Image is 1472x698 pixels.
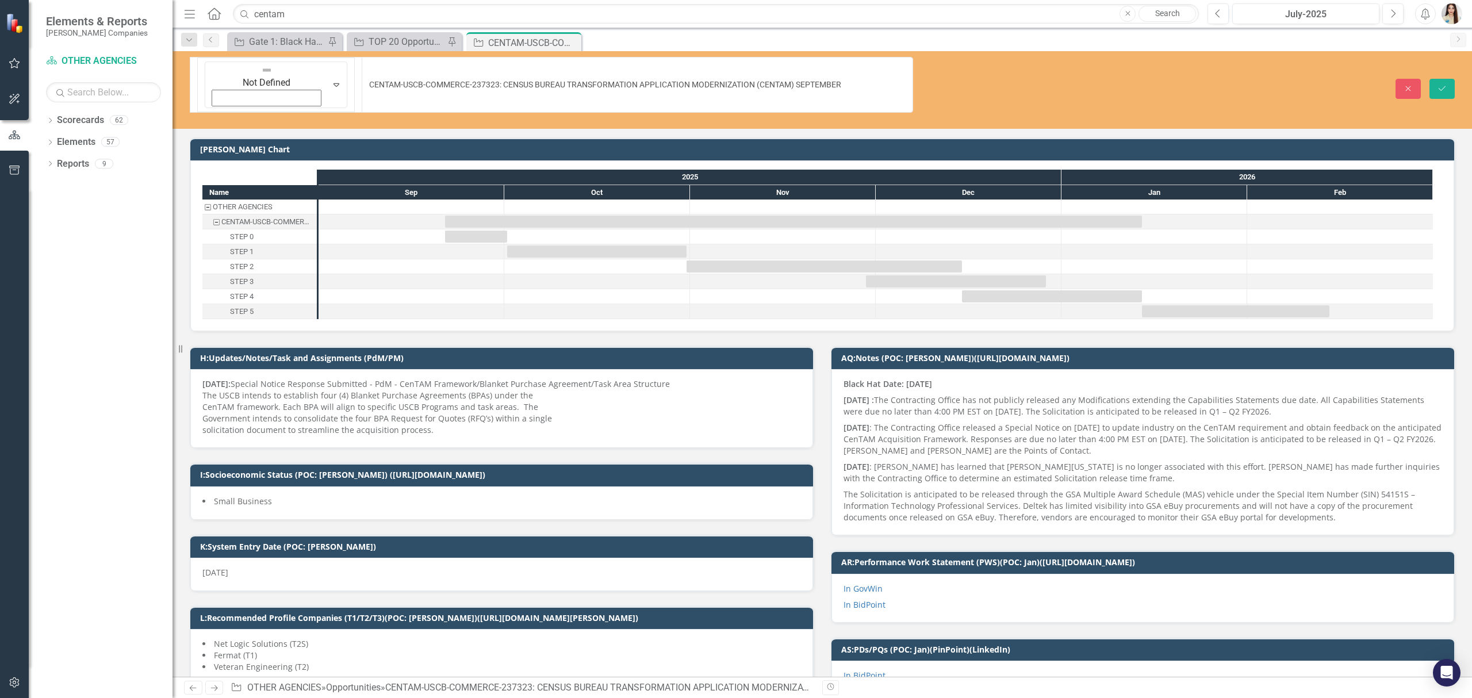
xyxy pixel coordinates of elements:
[46,55,161,68] a: OTHER AGENCIES
[844,599,885,610] a: In BidPoint
[6,13,26,33] img: ClearPoint Strategy
[202,200,317,214] div: Task: OTHER AGENCIES Start date: 2025-09-21 End date: 2025-09-22
[247,682,321,693] a: OTHER AGENCIES
[1061,185,1247,200] div: Jan
[200,470,807,479] h3: I:Socioeconomic Status (POC: [PERSON_NAME]) ([URL][DOMAIN_NAME])
[46,14,148,28] span: Elements & Reports
[1061,170,1433,185] div: 2026
[230,274,254,289] div: STEP 3
[230,304,254,319] div: STEP 5
[214,638,308,649] span: Net Logic Solutions (T2S)
[687,260,962,273] div: Task: Start date: 2025-10-31 End date: 2025-12-15
[202,304,317,319] div: STEP 5
[507,246,687,258] div: Task: Start date: 2025-10-01 End date: 2025-10-31
[230,34,325,49] a: Gate 1: Black Hat Schedule Report
[504,185,690,200] div: Oct
[1236,7,1375,21] div: July-2025
[202,567,228,578] span: [DATE]
[202,289,317,304] div: STEP 4
[230,244,254,259] div: STEP 1
[202,244,317,259] div: STEP 1
[844,459,1442,486] p: : [PERSON_NAME] has learned that [PERSON_NAME][US_STATE] is no longer associated with this effort...
[214,496,272,507] span: Small Business
[844,392,1442,420] p: The Contracting Office has not publicly released any Modifications extending the Capabilities Sta...
[214,661,309,672] span: Veteran Engineering (T2)
[202,378,231,389] strong: [DATE]:
[101,137,120,147] div: 57
[1247,185,1433,200] div: Feb
[202,229,317,244] div: STEP 0
[200,613,807,622] h3: L:Recommended Profile Companies (T1/T2/T3)(POC: [PERSON_NAME])([URL][DOMAIN_NAME][PERSON_NAME])
[445,216,1142,228] div: Task: Start date: 2025-09-21 End date: 2026-01-14
[57,136,95,149] a: Elements
[202,185,317,200] div: Name
[202,304,317,319] div: Task: Start date: 2026-01-14 End date: 2026-02-13
[202,200,317,214] div: OTHER AGENCIES
[690,185,876,200] div: Nov
[1232,3,1379,24] button: July-2025
[319,170,1061,185] div: 2025
[844,378,932,389] strong: Black Hat Date: [DATE]
[841,558,1448,566] h3: AR:Performance Work Statement (PWS)(POC: Jan)([URL][DOMAIN_NAME])
[202,259,317,274] div: STEP 2
[844,422,869,433] strong: [DATE]
[326,682,381,693] a: Opportunities
[202,214,317,229] div: CENTAM-USCB-COMMERCE-237323: CENSUS BUREAU TRANSFORMATION APPLICATION MODERNIZATION (CENTAM) SEPT...
[202,229,317,244] div: Task: Start date: 2025-09-21 End date: 2025-10-01
[233,4,1199,24] input: Search ClearPoint...
[202,259,317,274] div: Task: Start date: 2025-10-31 End date: 2025-12-15
[200,354,807,362] h3: H:Updates/Notes/Task and Assignments (PdM/PM)
[202,274,317,289] div: STEP 3
[202,289,317,304] div: Task: Start date: 2025-12-15 End date: 2026-01-14
[844,461,869,472] strong: [DATE]
[844,583,883,594] a: In GovWin
[841,645,1448,654] h3: AS:PDs/PQs (POC: Jan)(PinPoint)(LinkedIn)
[350,34,444,49] a: TOP 20 Opportunities ([DATE] Process)
[230,289,254,304] div: STEP 4
[841,354,1448,362] h3: AQ:Notes (POC: [PERSON_NAME])([URL][DOMAIN_NAME])
[202,214,317,229] div: Task: Start date: 2025-09-21 End date: 2026-01-14
[1433,659,1460,687] div: Open Intercom Messenger
[46,82,161,102] input: Search Below...
[488,36,578,50] div: CENTAM-USCB-COMMERCE-237323: CENSUS BUREAU TRANSFORMATION APPLICATION MODERNIZATION (CENTAM) SEPT...
[200,145,1448,154] h3: [PERSON_NAME] Chart
[261,64,273,76] img: Not Defined
[876,185,1061,200] div: Dec
[214,650,257,661] span: Fermat (T1)
[202,274,317,289] div: Task: Start date: 2025-11-29 End date: 2025-12-29
[962,290,1142,302] div: Task: Start date: 2025-12-15 End date: 2026-01-14
[844,420,1442,459] p: : The Contracting Office released a Special Notice on [DATE] to update industry on the CenTAM req...
[110,116,128,125] div: 62
[202,378,801,436] p: Special Notice Response Submitted - PdM - CenTAM Framework/Blanket Purchase Agreement/Task Area S...
[319,185,504,200] div: Sep
[231,681,814,695] div: » »
[866,275,1046,287] div: Task: Start date: 2025-11-29 End date: 2025-12-29
[385,682,923,693] div: CENTAM-USCB-COMMERCE-237323: CENSUS BUREAU TRANSFORMATION APPLICATION MODERNIZATION (CENTAM) SEPT...
[844,486,1442,523] p: The Solicitation is anticipated to be released through the GSA Multiple Award Schedule (MAS) vehi...
[95,159,113,168] div: 9
[46,28,148,37] small: [PERSON_NAME] Companies
[844,394,874,405] strong: [DATE] :
[1442,3,1462,24] img: Janieva Castro
[213,76,320,90] div: Not Defined
[57,158,89,171] a: Reports
[1142,305,1329,317] div: Task: Start date: 2026-01-14 End date: 2026-02-13
[213,200,273,214] div: OTHER AGENCIES
[221,214,313,229] div: CENTAM-USCB-COMMERCE-237323: CENSUS BUREAU TRANSFORMATION APPLICATION MODERNIZATION (CENTAM) SEPT...
[249,34,325,49] div: Gate 1: Black Hat Schedule Report
[202,244,317,259] div: Task: Start date: 2025-10-01 End date: 2025-10-31
[230,259,254,274] div: STEP 2
[362,57,913,113] input: This field is required
[369,34,444,49] div: TOP 20 Opportunities ([DATE] Process)
[844,670,885,681] a: In BidPoint
[445,231,507,243] div: Task: Start date: 2025-09-21 End date: 2025-10-01
[230,229,254,244] div: STEP 0
[57,114,104,127] a: Scorecards
[1138,6,1196,22] a: Search
[200,542,807,551] h3: K:System Entry Date (POC: [PERSON_NAME])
